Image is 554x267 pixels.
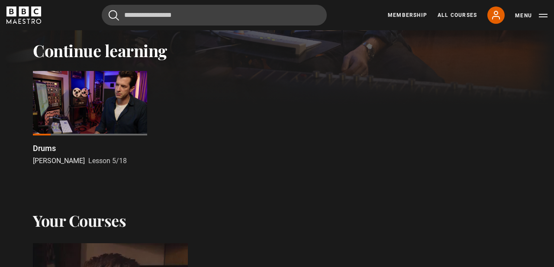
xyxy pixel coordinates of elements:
button: Submit the search query [109,10,119,21]
a: Membership [388,11,427,19]
a: All Courses [438,11,477,19]
span: [PERSON_NAME] [33,157,85,165]
svg: BBC Maestro [6,6,41,24]
p: Drums [33,142,56,154]
a: Drums [PERSON_NAME] Lesson 5/18 [33,71,147,166]
input: Search [102,5,327,26]
span: Lesson 5/18 [88,157,127,165]
h2: Your Courses [33,211,126,229]
h2: Continue learning [33,41,521,61]
button: Toggle navigation [515,11,548,20]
